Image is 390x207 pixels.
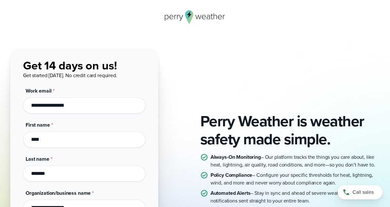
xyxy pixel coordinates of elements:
p: – Configure your specific thresholds for heat, lightning, wind, and more and never worry about co... [211,171,380,187]
a: Call sales [337,185,382,199]
strong: Automated Alerts [211,189,251,197]
span: Get 14 days on us! [23,57,117,74]
span: Call sales [353,188,374,196]
span: Work email [26,87,52,94]
span: Get started [DATE]. No credit card required. [23,72,117,79]
p: – Our platform tracks the things you care about, like heat, lightning, air quality, road conditio... [211,153,380,169]
span: Last name [26,155,49,163]
strong: Policy Compliance [211,171,253,179]
span: First name [26,121,50,129]
strong: Always-On Monitoring [211,153,261,161]
h1: Perry Weather is weather safety made simple. [200,112,380,148]
p: – Stay in sync and ahead of severe weather with instant notifications sent straight to your entir... [211,189,380,205]
span: Organization/business name [26,189,91,197]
